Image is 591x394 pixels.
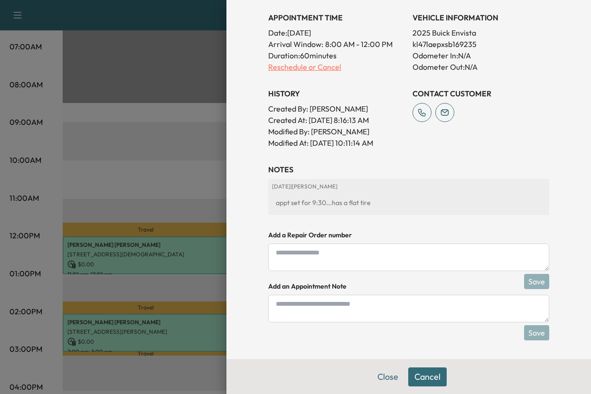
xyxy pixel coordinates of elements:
h3: VEHICLE INFORMATION [413,12,549,23]
span: 8:00 AM - 12:00 PM [325,38,393,50]
h4: Add an Appointment Note [268,281,549,291]
p: Reschedule or Cancel [268,61,405,73]
p: kl47laepxsb169235 [413,38,549,50]
p: Modified At : [DATE] 10:11:14 AM [268,137,405,149]
div: appt set for 9:30...has a flat tire [272,194,545,211]
p: 2025 Buick Envista [413,27,549,38]
h3: CONTACT CUSTOMER [413,88,549,99]
p: Modified By : [PERSON_NAME] [268,126,405,137]
p: Duration: 60 minutes [268,50,405,61]
p: Arrival Window: [268,38,405,50]
p: Odometer Out: N/A [413,61,549,73]
p: Created By : [PERSON_NAME] [268,103,405,114]
h3: APPOINTMENT TIME [268,12,405,23]
button: Cancel [408,367,447,386]
h3: NOTES [268,164,549,175]
p: Odometer In: N/A [413,50,549,61]
p: Date: [DATE] [268,27,405,38]
p: [DATE] | [PERSON_NAME] [272,183,545,190]
h4: Add a Repair Order number [268,230,549,240]
h3: History [268,88,405,99]
p: Created At : [DATE] 8:16:13 AM [268,114,405,126]
button: Close [371,367,404,386]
